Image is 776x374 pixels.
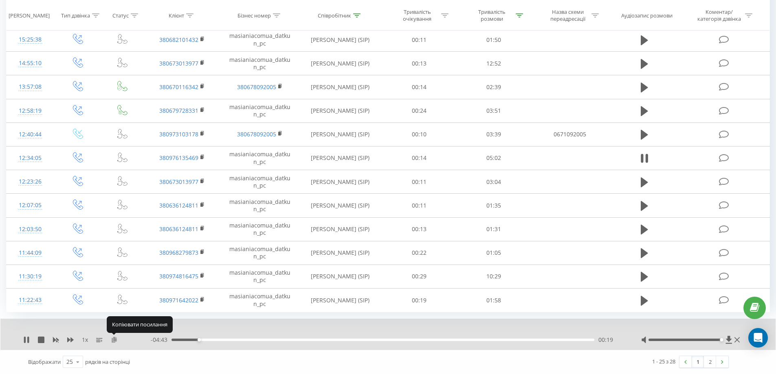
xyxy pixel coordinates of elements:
[299,194,382,217] td: [PERSON_NAME] (SIP)
[15,245,46,261] div: 11:44:09
[221,146,298,170] td: masianiacomua_datkun_pc
[457,122,531,146] td: 03:39
[457,241,531,265] td: 01:05
[221,217,298,241] td: masianiacomua_datkun_pc
[720,338,723,341] div: Accessibility label
[15,32,46,48] div: 15:25:38
[159,107,198,114] a: 380679728331
[692,356,704,367] a: 1
[299,265,382,288] td: [PERSON_NAME] (SIP)
[457,170,531,194] td: 03:04
[457,194,531,217] td: 01:35
[531,122,608,146] td: 0671092005
[15,55,46,71] div: 14:55:10
[159,130,198,138] a: 380973103178
[66,358,73,366] div: 25
[221,265,298,288] td: masianiacomua_datkun_pc
[159,249,198,256] a: 380968279873
[159,225,198,233] a: 380636124811
[382,289,457,312] td: 00:19
[299,75,382,99] td: [PERSON_NAME] (SIP)
[85,358,130,365] span: рядків на сторінці
[299,217,382,241] td: [PERSON_NAME] (SIP)
[221,289,298,312] td: masianiacomua_datkun_pc
[318,12,351,19] div: Співробітник
[9,12,50,19] div: [PERSON_NAME]
[198,338,201,341] div: Accessibility label
[221,52,298,75] td: masianiacomua_datkun_pc
[457,52,531,75] td: 12:52
[382,75,457,99] td: 00:14
[382,217,457,241] td: 00:13
[15,127,46,142] div: 12:40:44
[299,241,382,265] td: [PERSON_NAME] (SIP)
[28,358,61,365] span: Відображати
[598,336,613,344] span: 00:19
[457,146,531,170] td: 05:02
[107,316,173,332] div: Копіювати посилання
[396,9,439,22] div: Тривалість очікування
[221,170,298,194] td: masianiacomua_datkun_pc
[15,269,46,284] div: 11:30:19
[382,122,457,146] td: 00:10
[299,122,382,146] td: [PERSON_NAME] (SIP)
[704,356,716,367] a: 2
[299,52,382,75] td: [PERSON_NAME] (SIP)
[15,174,46,190] div: 12:23:26
[299,170,382,194] td: [PERSON_NAME] (SIP)
[237,83,276,91] a: 380678092005
[221,99,298,122] td: masianiacomua_datkun_pc
[221,194,298,217] td: masianiacomua_datkun_pc
[159,201,198,209] a: 380636124811
[382,99,457,122] td: 00:24
[15,103,46,119] div: 12:58:19
[546,9,589,22] div: Назва схеми переадресації
[748,328,768,348] div: Open Intercom Messenger
[621,12,673,19] div: Аудіозапис розмови
[457,99,531,122] td: 03:51
[652,357,675,365] div: 1 - 25 з 28
[15,150,46,166] div: 12:34:05
[457,265,531,288] td: 10:29
[237,12,271,19] div: Бізнес номер
[61,12,90,19] div: Тип дзвінка
[470,9,514,22] div: Тривалість розмови
[299,99,382,122] td: [PERSON_NAME] (SIP)
[457,289,531,312] td: 01:58
[299,146,382,170] td: [PERSON_NAME] (SIP)
[82,336,88,344] span: 1 x
[382,170,457,194] td: 00:11
[15,292,46,308] div: 11:22:43
[221,28,298,52] td: masianiacomua_datkun_pc
[382,28,457,52] td: 00:11
[159,83,198,91] a: 380670116342
[159,178,198,186] a: 380673013977
[382,194,457,217] td: 00:11
[299,289,382,312] td: [PERSON_NAME] (SIP)
[695,9,743,22] div: Коментар/категорія дзвінка
[382,146,457,170] td: 00:14
[382,241,457,265] td: 00:22
[15,221,46,237] div: 12:03:50
[112,12,129,19] div: Статус
[299,28,382,52] td: [PERSON_NAME] (SIP)
[159,272,198,280] a: 380974816475
[457,75,531,99] td: 02:39
[15,197,46,213] div: 12:07:05
[159,154,198,162] a: 380976135469
[15,79,46,95] div: 13:57:08
[159,59,198,67] a: 380673013977
[457,217,531,241] td: 01:31
[159,36,198,44] a: 380682101432
[237,130,276,138] a: 380678092005
[169,12,184,19] div: Клієнт
[457,28,531,52] td: 01:50
[151,336,171,344] span: - 04:43
[159,296,198,304] a: 380971642022
[221,241,298,265] td: masianiacomua_datkun_pc
[382,52,457,75] td: 00:13
[382,265,457,288] td: 00:29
